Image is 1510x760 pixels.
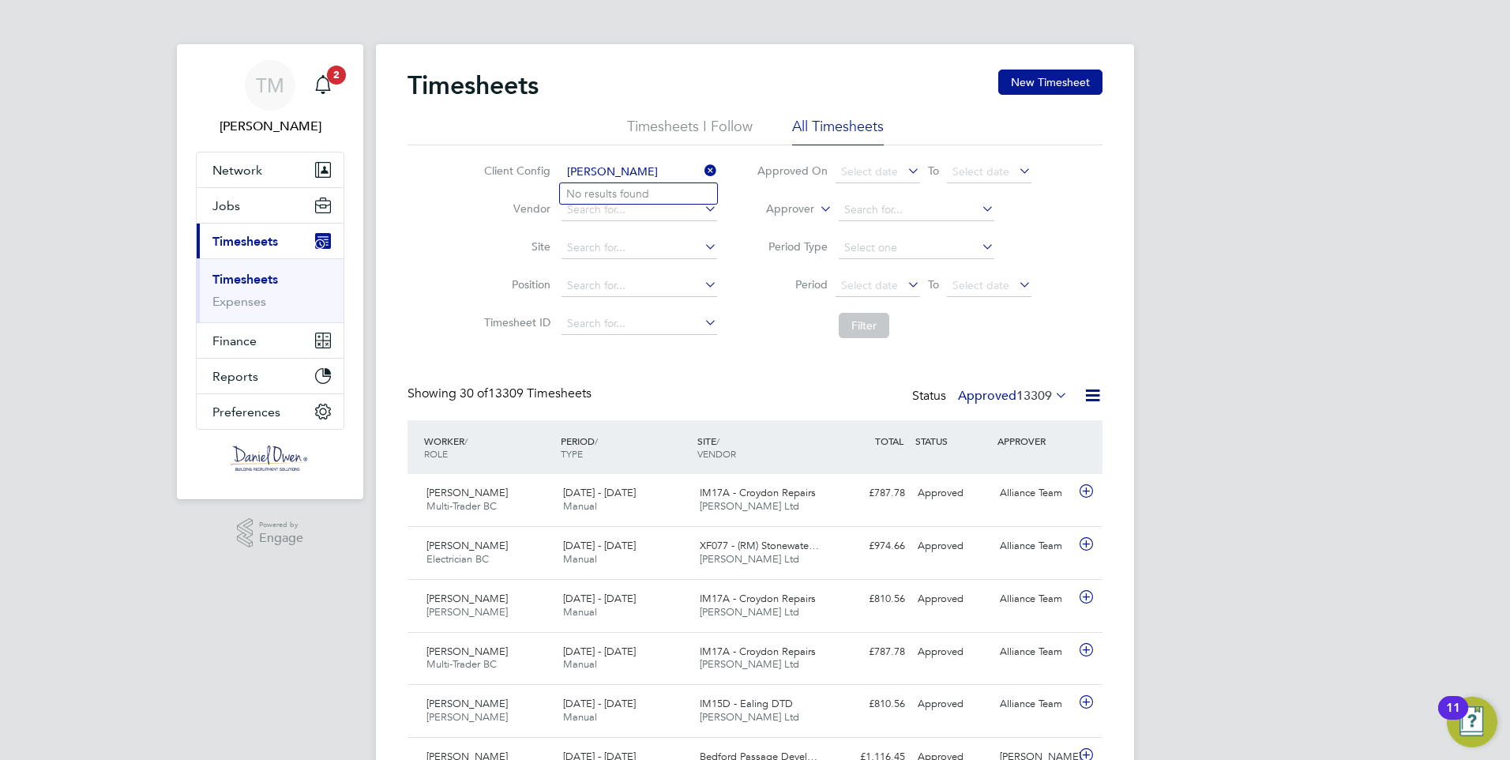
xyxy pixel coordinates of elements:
label: Approver [743,201,814,217]
label: Period [757,277,828,292]
span: [PERSON_NAME] Ltd [700,552,799,566]
span: Select date [841,164,898,179]
span: [DATE] - [DATE] [563,539,636,552]
span: IM17A - Croydon Repairs [700,645,816,658]
span: Manual [563,552,597,566]
div: Alliance Team [994,639,1076,665]
input: Search for... [562,237,717,259]
div: £787.78 [829,639,911,665]
div: STATUS [911,427,994,455]
div: WORKER [420,427,557,468]
button: Finance [197,323,344,358]
div: Alliance Team [994,533,1076,559]
nav: Main navigation [177,44,363,499]
div: £787.78 [829,480,911,506]
span: Network [212,163,262,178]
span: 13309 [1016,388,1052,404]
span: [PERSON_NAME] [426,710,508,724]
span: [PERSON_NAME] Ltd [700,499,799,513]
div: Approved [911,586,994,612]
input: Select one [839,237,994,259]
div: 11 [1446,708,1460,728]
div: Timesheets [197,258,344,322]
span: VENDOR [697,447,736,460]
span: TM [256,75,284,96]
label: Timesheet ID [479,315,550,329]
span: [PERSON_NAME] [426,605,508,619]
button: Filter [839,313,889,338]
span: Multi-Trader BC [426,657,497,671]
span: Engage [259,532,303,545]
div: Alliance Team [994,691,1076,717]
span: Multi-Trader BC [426,499,497,513]
div: £810.56 [829,691,911,717]
li: No results found [560,183,717,204]
span: [PERSON_NAME] Ltd [700,710,799,724]
span: Preferences [212,404,280,420]
div: £810.56 [829,586,911,612]
span: [PERSON_NAME] [426,645,508,658]
span: IM15D - Ealing DTD [700,697,793,710]
span: 30 of [460,386,488,401]
span: Electrician BC [426,552,489,566]
input: Search for... [562,199,717,221]
label: Period Type [757,239,828,254]
span: Manual [563,657,597,671]
span: ROLE [424,447,448,460]
span: [PERSON_NAME] [426,697,508,710]
input: Search for... [839,199,994,221]
span: TYPE [561,447,583,460]
span: / [595,435,598,447]
span: TOTAL [875,435,903,447]
button: Jobs [197,188,344,223]
span: IM17A - Croydon Repairs [700,486,816,499]
span: / [716,435,719,447]
button: Reports [197,359,344,393]
span: Powered by [259,518,303,532]
span: / [464,435,468,447]
span: IM17A - Croydon Repairs [700,592,816,605]
label: Vendor [479,201,550,216]
a: TM[PERSON_NAME] [196,60,344,136]
span: [PERSON_NAME] Ltd [700,657,799,671]
span: 2 [327,66,346,85]
label: Approved [958,388,1068,404]
input: Search for... [562,313,717,335]
div: Alliance Team [994,480,1076,506]
a: Go to home page [196,446,344,471]
h2: Timesheets [408,70,539,101]
span: [DATE] - [DATE] [563,486,636,499]
span: Manual [563,499,597,513]
div: Approved [911,691,994,717]
span: [PERSON_NAME] Ltd [700,605,799,619]
span: Select date [841,278,898,292]
span: Jobs [212,198,240,213]
a: Timesheets [212,272,278,287]
div: Status [912,386,1071,408]
div: PERIOD [557,427,693,468]
div: Alliance Team [994,586,1076,612]
button: Network [197,152,344,187]
span: Manual [563,710,597,724]
div: Approved [911,533,994,559]
span: [DATE] - [DATE] [563,697,636,710]
input: Search for... [562,161,717,183]
label: Client Config [479,164,550,178]
span: To [923,160,944,181]
button: Open Resource Center, 11 new notifications [1447,697,1497,747]
span: [DATE] - [DATE] [563,645,636,658]
span: [PERSON_NAME] [426,592,508,605]
span: To [923,274,944,295]
img: danielowen-logo-retina.png [231,446,310,471]
span: XF077 - (RM) Stonewate… [700,539,819,552]
div: Approved [911,639,994,665]
div: £974.66 [829,533,911,559]
label: Approved On [757,164,828,178]
span: Select date [952,278,1009,292]
label: Site [479,239,550,254]
button: Preferences [197,394,344,429]
span: Timesheets [212,234,278,249]
span: Tom Meachin [196,117,344,136]
a: Powered byEngage [237,518,304,548]
button: New Timesheet [998,70,1102,95]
